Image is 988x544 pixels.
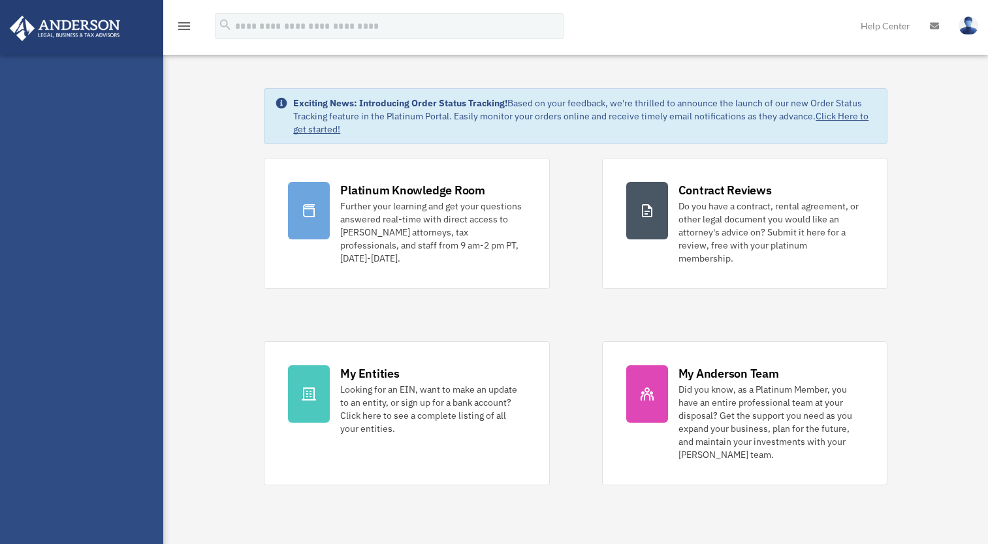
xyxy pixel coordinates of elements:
[264,341,549,485] a: My Entities Looking for an EIN, want to make an update to an entity, or sign up for a bank accoun...
[678,365,779,382] div: My Anderson Team
[678,383,863,461] div: Did you know, as a Platinum Member, you have an entire professional team at your disposal? Get th...
[264,158,549,289] a: Platinum Knowledge Room Further your learning and get your questions answered real-time with dire...
[340,383,525,435] div: Looking for an EIN, want to make an update to an entity, or sign up for a bank account? Click her...
[293,97,876,136] div: Based on your feedback, we're thrilled to announce the launch of our new Order Status Tracking fe...
[959,16,978,35] img: User Pic
[340,200,525,265] div: Further your learning and get your questions answered real-time with direct access to [PERSON_NAM...
[218,18,232,32] i: search
[176,18,192,34] i: menu
[340,182,485,198] div: Platinum Knowledge Room
[678,182,772,198] div: Contract Reviews
[6,16,124,41] img: Anderson Advisors Platinum Portal
[602,158,887,289] a: Contract Reviews Do you have a contract, rental agreement, or other legal document you would like...
[340,365,399,382] div: My Entities
[176,23,192,34] a: menu
[293,110,868,135] a: Click Here to get started!
[602,341,887,485] a: My Anderson Team Did you know, as a Platinum Member, you have an entire professional team at your...
[293,97,507,109] strong: Exciting News: Introducing Order Status Tracking!
[678,200,863,265] div: Do you have a contract, rental agreement, or other legal document you would like an attorney's ad...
